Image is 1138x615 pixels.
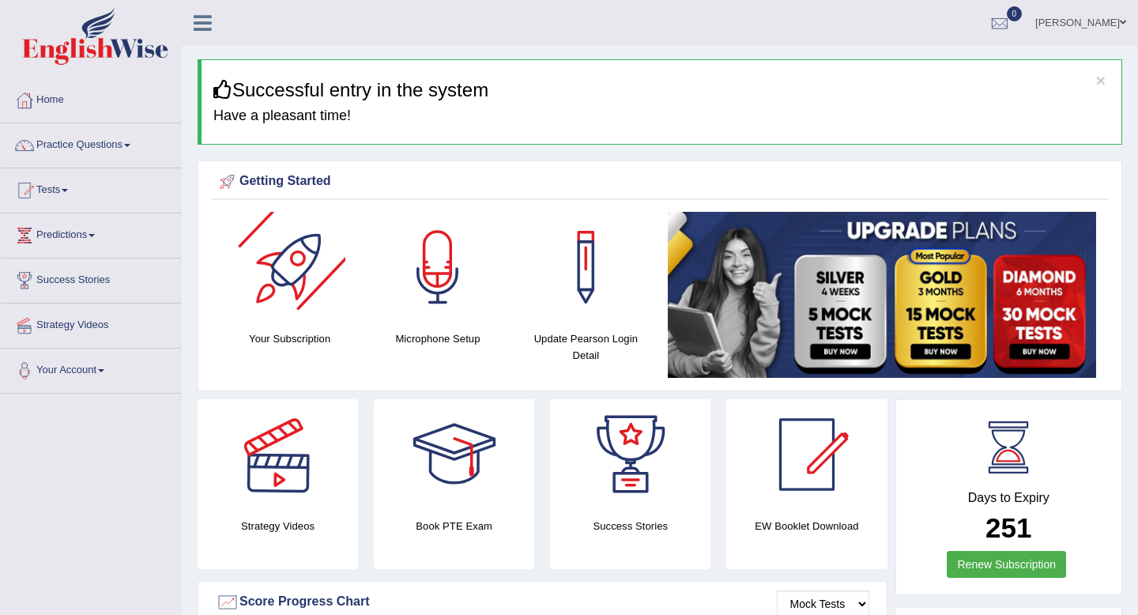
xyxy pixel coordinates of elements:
h4: Strategy Videos [198,518,358,534]
a: Strategy Videos [1,304,181,343]
a: Renew Subscription [947,551,1066,578]
button: × [1096,72,1106,89]
h4: Microphone Setup [371,330,503,347]
b: 251 [985,512,1031,543]
a: Success Stories [1,258,181,298]
h4: Have a pleasant time! [213,108,1110,124]
a: Tests [1,168,181,208]
h3: Successful entry in the system [213,80,1110,100]
div: Getting Started [216,170,1104,194]
h4: Success Stories [550,518,710,534]
img: small5.jpg [668,212,1096,378]
span: 0 [1007,6,1023,21]
a: Predictions [1,213,181,253]
a: Home [1,78,181,118]
h4: Update Pearson Login Detail [520,330,652,364]
h4: Book PTE Exam [374,518,534,534]
h4: EW Booklet Download [726,518,887,534]
div: Score Progress Chart [216,590,869,614]
a: Your Account [1,349,181,388]
h4: Your Subscription [224,330,356,347]
a: Practice Questions [1,123,181,163]
h4: Days to Expiry [914,491,1105,505]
